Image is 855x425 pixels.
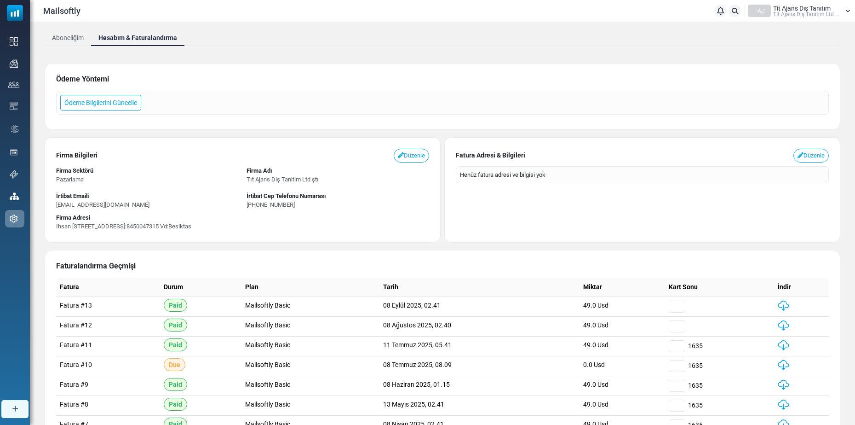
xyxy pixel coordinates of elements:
[241,376,379,396] td: Mailsoftly Basic
[56,262,829,270] h6: Faturalandırma Geçmişi
[56,214,90,221] span: Firma Adresi
[688,381,703,390] span: 1635
[580,356,666,376] td: 0.0 Usd
[580,316,666,336] td: 49.0 Usd
[665,278,774,297] th: Kart Sonu
[56,316,160,336] td: Fatura #12
[160,278,241,297] th: Durum
[56,376,160,396] td: Fatura #9
[379,396,579,415] td: 13 Mayıs 2025, 02.41
[241,297,379,316] td: Mailsoftly Basic
[164,338,187,351] span: Paid
[241,356,379,376] td: Mailsoftly Basic
[10,59,18,68] img: campaigns-icon.png
[10,37,18,46] img: dashboard-icon.svg
[247,176,319,183] span: Ti̇t Ajans Diş Tanitim Ltd şti̇
[241,278,379,297] th: Plan
[580,297,666,316] td: 49.0 Usd
[688,361,703,371] span: 1635
[774,278,829,297] th: İndir
[247,167,272,174] span: Firma Adı
[394,149,429,163] a: Düzenle
[773,12,839,17] span: Ti̇t Ajans Diş Tanitim Ltd ...
[8,82,19,88] img: contacts-icon.svg
[10,148,18,157] img: landing_pages.svg
[379,297,579,316] td: 08 Eylül 2025, 02.41
[56,167,93,174] span: Firma Sektörü
[247,201,295,208] span: [PHONE_NUMBER]
[10,102,18,110] img: email-templates-icon.svg
[10,215,18,223] img: settings-icon.svg
[793,149,829,163] a: Düzenle
[164,299,187,312] span: Paid
[45,29,91,46] a: Aboneliğim
[241,396,379,415] td: Mailsoftly Basic
[91,29,184,46] a: Hesabım & Faturalandırma
[10,170,18,179] img: support-icon.svg
[580,376,666,396] td: 49.0 Usd
[60,95,141,111] a: Ödeme Bilgilerini Güncelle
[748,5,771,17] div: TAD
[748,5,850,17] a: TAD Tit Ajans Dış Tanıtım Ti̇t Ajans Diş Tanitim Ltd ...
[241,316,379,336] td: Mailsoftly Basic
[456,166,829,184] div: Henüz fatura adresi ve bilgisi yok
[164,319,187,332] span: Paid
[10,124,20,134] img: workflow.svg
[43,5,80,17] span: Mailsoftly
[56,278,160,297] th: Fatura
[56,356,160,376] td: Fatura #10
[56,151,98,160] span: Firma Bilgileri
[56,297,160,316] td: Fatura #13
[379,316,579,336] td: 08 Ağustos 2025, 02.40
[56,223,191,230] span: Ihsan [STREET_ADDRESS]:8450047315 Vd:Besiktas
[164,358,185,371] span: Due
[56,75,829,83] h6: Ödeme Yöntemi
[56,201,149,208] span: [EMAIL_ADDRESS][DOMAIN_NAME]
[580,278,666,297] th: Miktar
[456,151,525,160] span: Fatura Adresi & Bilgileri
[247,192,326,199] span: İrtibat Cep Telefonu Numarası
[580,396,666,415] td: 49.0 Usd
[688,341,703,351] span: 1635
[56,396,160,415] td: Fatura #8
[56,176,84,183] span: Pazarlama
[379,278,579,297] th: Tarih
[379,336,579,356] td: 11 Temmuz 2025, 05.41
[773,5,831,12] span: Tit Ajans Dış Tanıtım
[241,336,379,356] td: Mailsoftly Basic
[7,5,23,21] img: mailsoftly_icon_blue_white.svg
[56,336,160,356] td: Fatura #11
[164,378,187,391] span: Paid
[164,398,187,411] span: Paid
[688,401,703,410] span: 1635
[379,376,579,396] td: 08 Haziran 2025, 01.15
[379,356,579,376] td: 08 Temmuz 2025, 08.09
[580,336,666,356] td: 49.0 Usd
[56,192,89,199] span: İrtibat Emaili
